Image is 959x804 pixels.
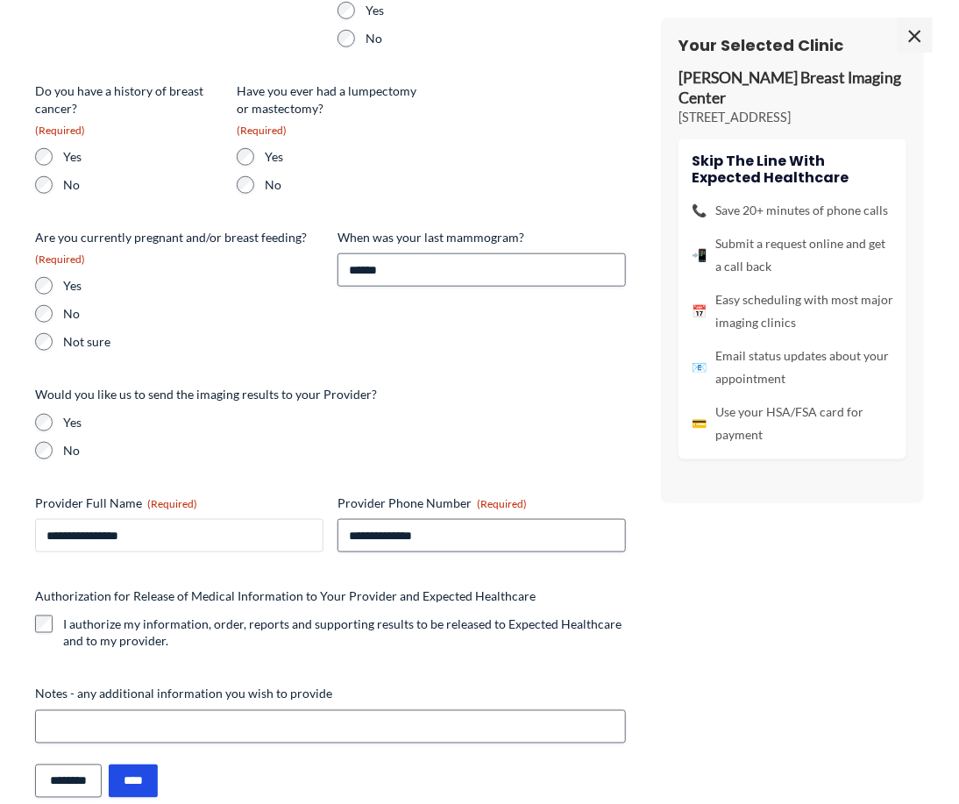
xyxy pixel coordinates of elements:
[692,288,893,334] li: Easy scheduling with most major imaging clinics
[35,82,223,138] legend: Do you have a history of breast cancer?
[337,494,626,512] label: Provider Phone Number
[63,148,223,166] label: Yes
[35,124,85,137] span: (Required)
[692,345,893,390] li: Email status updates about your appointment
[265,176,424,194] label: No
[678,109,906,126] p: [STREET_ADDRESS]
[63,176,223,194] label: No
[35,587,536,605] legend: Authorization for Release of Medical Information to Your Provider and Expected Healthcare
[147,497,197,510] span: (Required)
[63,442,626,459] label: No
[692,244,707,267] span: 📲
[366,2,525,19] label: Yes
[63,333,323,351] label: Not sure
[692,412,707,435] span: 💳
[692,401,893,446] li: Use your HSA/FSA card for payment
[237,124,287,137] span: (Required)
[692,199,893,222] li: Save 20+ minutes of phone calls
[692,356,707,379] span: 📧
[237,82,424,138] legend: Have you ever had a lumpectomy or mastectomy?
[678,68,906,109] p: [PERSON_NAME] Breast Imaging Center
[692,153,893,186] h4: Skip the line with Expected Healthcare
[692,232,893,278] li: Submit a request online and get a call back
[265,148,424,166] label: Yes
[35,494,323,512] label: Provider Full Name
[63,414,626,431] label: Yes
[35,229,323,267] legend: Are you currently pregnant and/or breast feeding?
[63,615,626,651] label: I authorize my information, order, reports and supporting results to be released to Expected Heal...
[63,277,323,295] label: Yes
[366,30,525,47] label: No
[692,199,707,222] span: 📞
[35,686,626,703] label: Notes - any additional information you wish to provide
[692,300,707,323] span: 📅
[35,386,377,403] legend: Would you like us to send the imaging results to your Provider?
[63,305,323,323] label: No
[337,229,626,246] label: When was your last mammogram?
[898,18,933,53] span: ×
[477,497,527,510] span: (Required)
[35,253,85,266] span: (Required)
[678,35,906,55] h3: Your Selected Clinic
